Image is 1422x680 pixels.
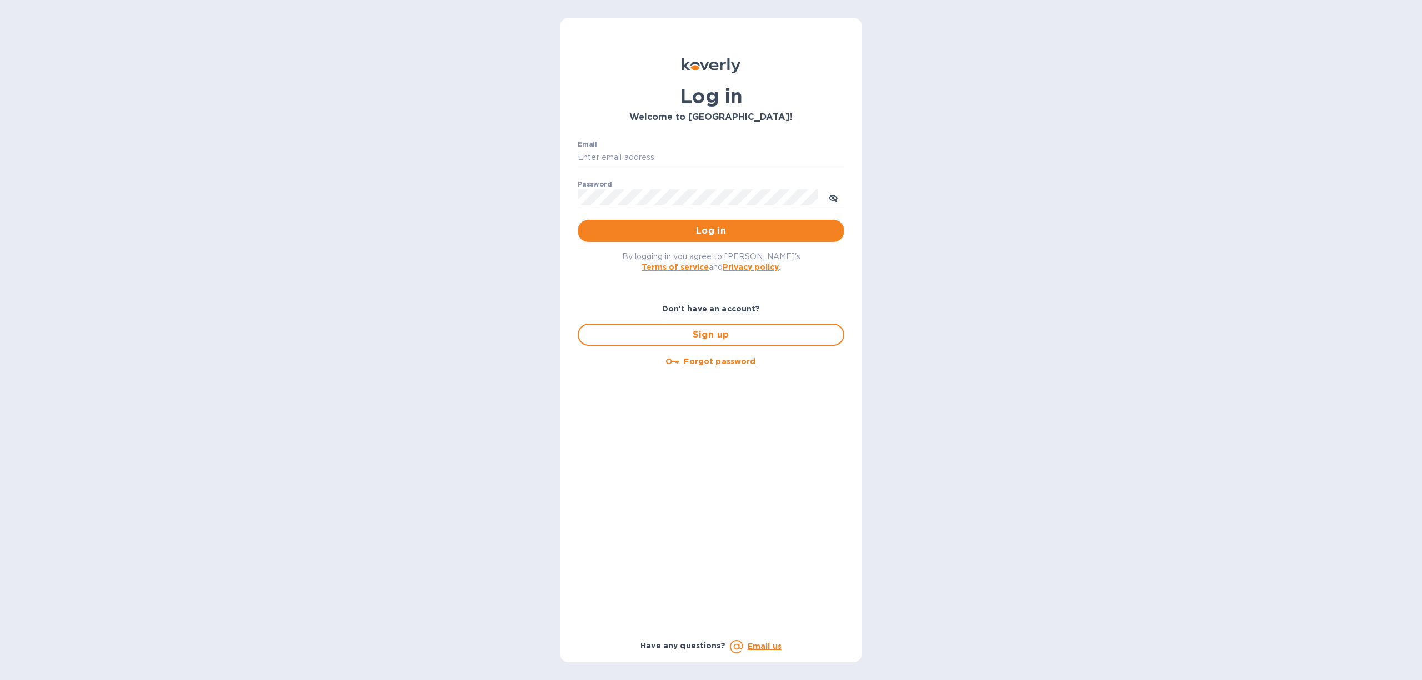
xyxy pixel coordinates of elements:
[578,181,612,188] label: Password
[578,149,844,166] input: Enter email address
[682,58,740,73] img: Koverly
[587,224,835,238] span: Log in
[622,252,800,271] span: By logging in you agree to [PERSON_NAME]'s and .
[588,328,834,341] span: Sign up
[748,642,782,651] a: Email us
[723,263,779,271] a: Privacy policy
[578,84,844,108] h1: Log in
[578,112,844,123] h3: Welcome to [GEOGRAPHIC_DATA]!
[822,186,844,208] button: toggle password visibility
[642,263,709,271] a: Terms of service
[640,641,725,650] b: Have any questions?
[684,357,755,366] u: Forgot password
[578,141,597,148] label: Email
[662,304,760,313] b: Don't have an account?
[578,220,844,242] button: Log in
[578,324,844,346] button: Sign up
